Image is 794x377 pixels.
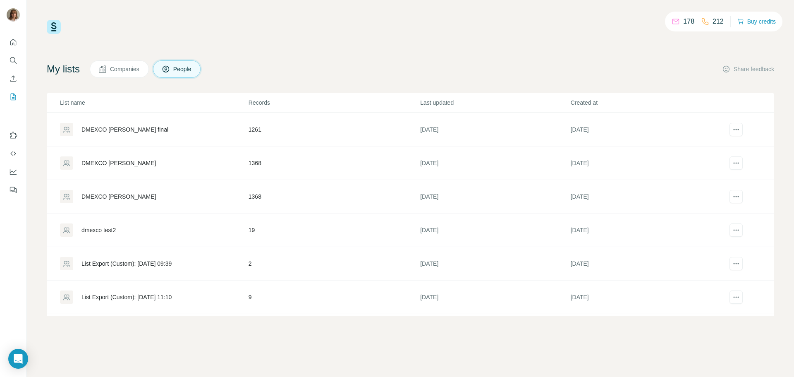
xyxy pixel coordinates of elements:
div: List Export (Custom): [DATE] 09:39 [81,259,172,268]
td: 2 [248,247,420,281]
td: 1261 [248,113,420,146]
td: [DATE] [570,113,720,146]
span: People [173,65,192,73]
div: DMEXCO [PERSON_NAME] final [81,125,168,134]
button: Share feedback [722,65,774,73]
td: [DATE] [420,247,570,281]
p: List name [60,98,248,107]
div: DMEXCO [PERSON_NAME] [81,159,156,167]
td: [DATE] [420,214,570,247]
td: [DATE] [570,281,720,314]
button: actions [729,257,743,270]
td: [DATE] [420,113,570,146]
div: Open Intercom Messenger [8,349,28,369]
button: My lists [7,89,20,104]
td: [DATE] [570,146,720,180]
td: [DATE] [420,281,570,314]
button: Enrich CSV [7,71,20,86]
span: Companies [110,65,140,73]
button: Quick start [7,35,20,50]
button: Use Surfe API [7,146,20,161]
td: [DATE] [420,146,570,180]
button: Feedback [7,182,20,197]
td: [DATE] [570,214,720,247]
button: actions [729,156,743,170]
h4: My lists [47,62,80,76]
td: 1368 [248,180,420,214]
button: actions [729,190,743,203]
img: Avatar [7,8,20,22]
td: 1368 [248,146,420,180]
img: Surfe Logo [47,20,61,34]
p: Last updated [420,98,569,107]
p: 212 [713,17,724,26]
td: [DATE] [570,180,720,214]
td: 19 [248,214,420,247]
button: Buy credits [737,16,776,27]
button: actions [729,123,743,136]
button: Use Surfe on LinkedIn [7,128,20,143]
button: actions [729,291,743,304]
button: Search [7,53,20,68]
td: [DATE] [420,180,570,214]
td: [DATE] [570,247,720,281]
p: Records [249,98,419,107]
p: Created at [571,98,720,107]
button: actions [729,223,743,237]
button: Dashboard [7,164,20,179]
div: dmexco test2 [81,226,116,234]
div: DMEXCO [PERSON_NAME] [81,192,156,201]
div: List Export (Custom): [DATE] 11:10 [81,293,172,301]
td: 9 [248,281,420,314]
p: 178 [683,17,694,26]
